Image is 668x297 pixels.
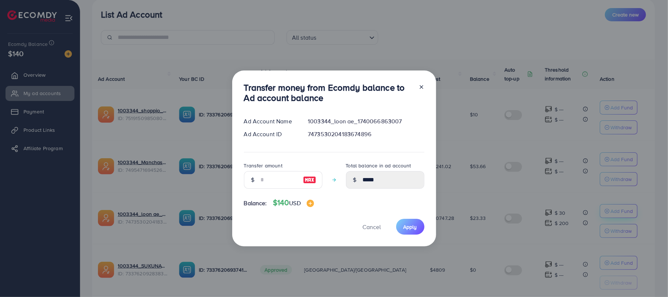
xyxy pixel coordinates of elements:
img: image [303,175,316,184]
span: USD [289,199,300,207]
span: Apply [404,223,417,231]
span: Balance: [244,199,267,207]
img: image [307,200,314,207]
span: Cancel [363,223,381,231]
div: 1003344_loon ae_1740066863007 [302,117,430,126]
h4: $140 [273,198,314,207]
div: Ad Account ID [238,130,302,138]
h3: Transfer money from Ecomdy balance to Ad account balance [244,82,413,104]
div: Ad Account Name [238,117,302,126]
button: Cancel [354,219,390,235]
label: Transfer amount [244,162,282,169]
label: Total balance in ad account [346,162,411,169]
button: Apply [396,219,424,235]
div: 7473530204183674896 [302,130,430,138]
